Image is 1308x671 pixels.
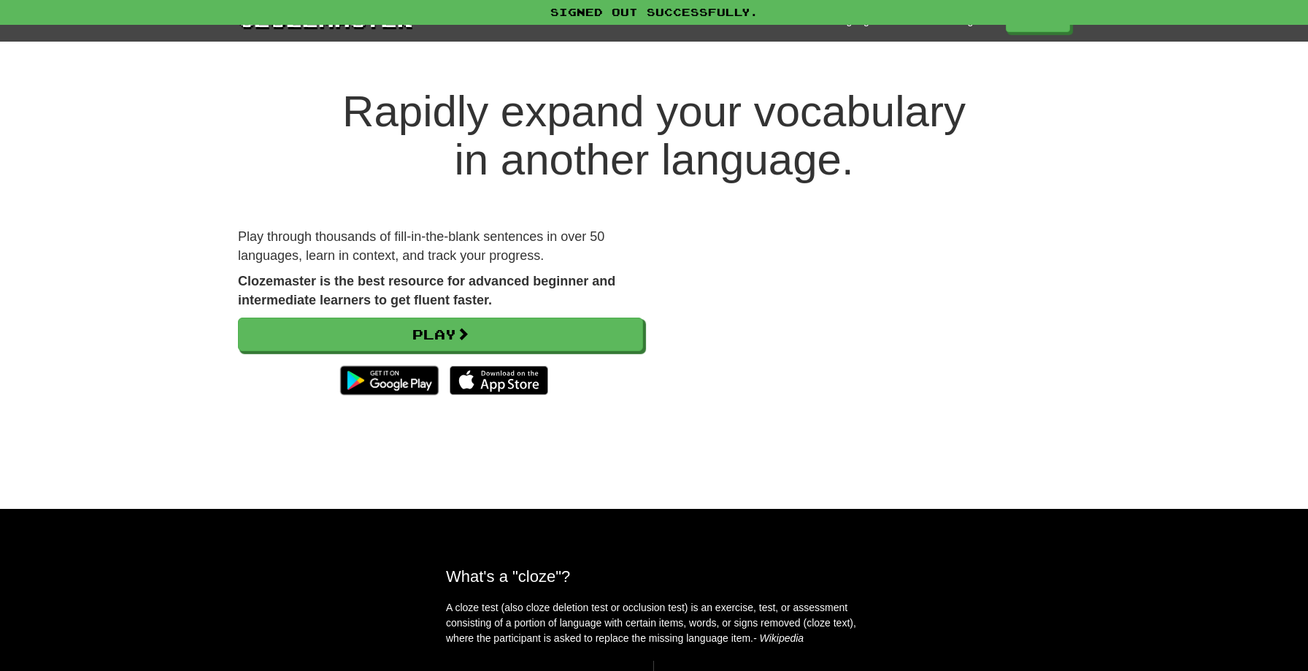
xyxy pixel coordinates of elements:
em: - Wikipedia [753,632,804,644]
p: A cloze test (also cloze deletion test or occlusion test) is an exercise, test, or assessment con... [446,600,862,646]
h2: What's a "cloze"? [446,567,862,586]
img: Get it on Google Play [333,358,446,402]
a: Play [238,318,643,351]
p: Play through thousands of fill-in-the-blank sentences in over 50 languages, learn in context, and... [238,228,643,265]
strong: Clozemaster is the best resource for advanced beginner and intermediate learners to get fluent fa... [238,274,615,307]
img: Download_on_the_App_Store_Badge_US-UK_135x40-25178aeef6eb6b83b96f5f2d004eda3bffbb37122de64afbaef7... [450,366,548,395]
